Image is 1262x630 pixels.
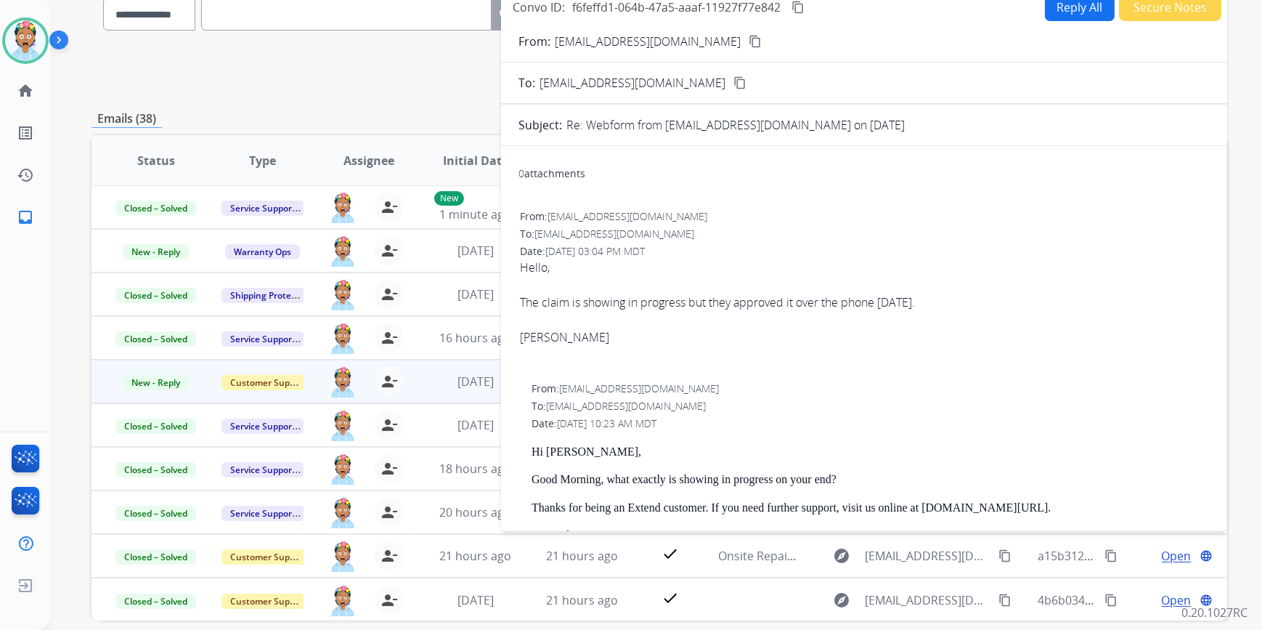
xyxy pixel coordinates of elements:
[380,373,398,390] mat-icon: person_remove
[115,419,196,434] span: Closed – Solved
[380,329,398,347] mat-icon: person_remove
[115,549,196,565] span: Closed – Solved
[328,498,357,528] img: agent-avatar
[457,373,494,389] span: [DATE]
[518,116,562,134] p: Subject:
[380,286,398,303] mat-icon: person_remove
[328,367,357,397] img: agent-avatar
[249,152,276,169] span: Type
[439,504,511,520] span: 20 hours ago
[540,74,725,92] span: [EMAIL_ADDRESS][DOMAIN_NAME]
[221,506,304,521] span: Service Support
[833,591,850,609] mat-icon: explore
[1162,591,1192,609] span: Open
[328,411,357,441] img: agent-avatar
[328,541,357,572] img: agent-avatar
[328,323,357,354] img: agent-avatar
[534,227,694,241] span: [EMAIL_ADDRESS][DOMAIN_NAME]
[115,201,196,216] span: Closed – Solved
[137,152,175,169] span: Status
[1200,549,1213,562] mat-icon: language
[221,288,321,303] span: Shipping Protection
[791,1,805,14] mat-icon: content_copy
[833,547,850,565] mat-icon: explore
[532,445,1208,459] p: Hi [PERSON_NAME],
[733,76,746,89] mat-icon: content_copy
[17,209,34,226] mat-icon: inbox
[518,74,535,92] p: To:
[17,166,34,184] mat-icon: history
[343,152,394,169] span: Assignee
[434,191,464,206] p: New
[532,381,1208,396] div: From:
[439,548,511,564] span: 21 hours ago
[520,294,1208,311] div: The claim is showing in progress but they approved it over the phone [DATE].
[457,417,494,433] span: [DATE]
[380,242,398,259] mat-icon: person_remove
[328,454,357,485] img: agent-avatar
[457,286,494,302] span: [DATE]
[559,381,719,395] span: [EMAIL_ADDRESS][DOMAIN_NAME]
[1038,592,1256,608] span: 4b6b0345-997a-4b20-8f4f-3902af36dede
[17,82,34,100] mat-icon: home
[17,124,34,142] mat-icon: list_alt
[221,201,304,216] span: Service Support
[545,244,645,258] span: [DATE] 03:04 PM MDT
[457,243,494,259] span: [DATE]
[865,591,990,609] span: [EMAIL_ADDRESS][DOMAIN_NAME]
[443,152,508,169] span: Initial Date
[457,592,494,608] span: [DATE]
[221,549,316,565] span: Customer Support
[115,462,196,477] span: Closed – Solved
[497,6,515,23] mat-icon: search
[1200,594,1213,607] mat-icon: language
[328,280,357,310] img: agent-avatar
[998,594,1011,607] mat-icon: content_copy
[718,548,847,564] span: Onsite Repair reminder
[1104,594,1118,607] mat-icon: content_copy
[328,193,357,223] img: agent-avatar
[380,504,398,521] mat-icon: person_remove
[520,328,1208,346] div: [PERSON_NAME]
[1181,604,1247,621] p: 0.20.1027RC
[123,244,189,259] span: New - Reply
[115,331,196,347] span: Closed – Solved
[518,166,585,181] div: attachments
[439,206,511,222] span: 1 minute ago
[91,110,162,128] p: Emails (38)
[115,594,196,609] span: Closed – Solved
[557,416,656,430] span: [DATE] 10:23 AM MDT
[520,209,1208,224] div: From:
[221,375,316,390] span: Customer Support
[225,244,300,259] span: Warranty Ops
[439,330,511,346] span: 16 hours ago
[532,529,1208,556] p: Sincerely, The Extend Customer Care Team
[380,547,398,565] mat-icon: person_remove
[555,33,741,50] p: [EMAIL_ADDRESS][DOMAIN_NAME]
[115,506,196,521] span: Closed – Solved
[439,461,511,477] span: 18 hours ago
[5,20,46,61] img: avatar
[661,545,679,562] mat-icon: check
[328,236,357,267] img: agent-avatar
[380,460,398,477] mat-icon: person_remove
[221,594,316,609] span: Customer Support
[518,33,550,50] p: From:
[532,399,1208,413] div: To:
[380,591,398,609] mat-icon: person_remove
[520,244,1208,259] div: Date:
[865,547,990,565] span: [EMAIL_ADDRESS][DOMAIN_NAME]
[221,462,304,477] span: Service Support
[532,416,1208,431] div: Date:
[520,227,1208,241] div: To:
[749,35,762,48] mat-icon: content_copy
[532,501,1208,514] p: Thanks for being an Extend customer. If you need further support, visit us online at [DOMAIN_NAME...
[1038,548,1258,564] span: a15b3124-b7ee-4c41-987f-6b7f021d3d25
[221,331,304,347] span: Service Support
[661,589,679,607] mat-icon: check
[115,288,196,303] span: Closed – Solved
[518,166,524,180] span: 0
[546,399,706,413] span: [EMAIL_ADDRESS][DOMAIN_NAME]
[380,416,398,434] mat-icon: person_remove
[566,116,905,134] p: Re: Webform from [EMAIL_ADDRESS][DOMAIN_NAME] on [DATE]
